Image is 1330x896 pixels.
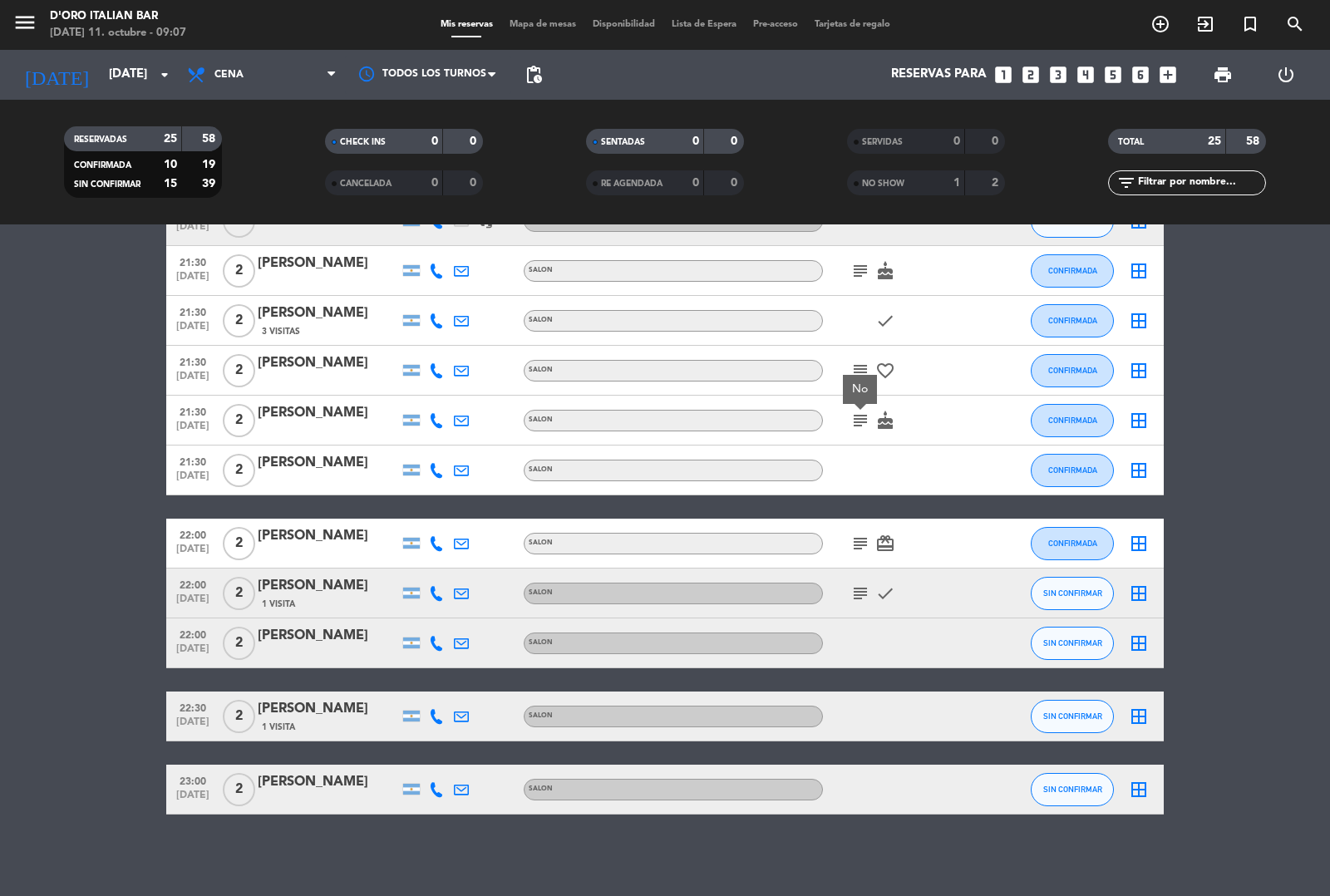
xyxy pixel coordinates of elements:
[50,25,186,42] div: [DATE] 11. octubre - 09:07
[223,254,255,288] span: 2
[1043,785,1102,794] span: SIN CONFIRMAR
[850,583,870,603] i: subject
[953,135,960,147] strong: 0
[223,700,255,733] span: 2
[258,303,399,324] div: [PERSON_NAME]
[1031,577,1114,610] button: SIN CONFIRMAR
[1048,316,1097,325] span: CONFIRMADA
[340,180,392,188] span: CANCELADA
[875,411,895,431] i: cake
[431,177,438,189] strong: 0
[529,785,553,792] span: SALON
[50,8,186,25] div: D'oro Italian Bar
[1276,65,1296,85] i: power_settings_new
[164,178,177,190] strong: 15
[258,402,399,424] div: [PERSON_NAME]
[172,574,214,593] span: 22:00
[172,716,214,736] span: [DATE]
[258,698,399,720] div: [PERSON_NAME]
[731,135,741,147] strong: 0
[1150,14,1170,34] i: add_circle_outline
[1102,64,1124,86] i: looks_5
[1031,527,1114,560] button: CONFIRMADA
[1129,633,1149,653] i: border_all
[470,177,480,189] strong: 0
[1048,539,1097,548] span: CONFIRMADA
[529,589,553,596] span: SALON
[529,539,553,546] span: SALON
[1213,65,1233,85] span: print
[1031,773,1114,806] button: SIN CONFIRMAR
[852,381,869,398] div: No
[692,135,699,147] strong: 0
[529,367,553,373] span: SALON
[172,524,214,544] span: 22:00
[258,352,399,374] div: [PERSON_NAME]
[172,401,214,421] span: 21:30
[875,534,895,554] i: card_giftcard
[1195,14,1215,34] i: exit_to_app
[172,697,214,716] span: 22:30
[1157,64,1179,86] i: add_box
[1285,14,1305,34] i: search
[875,261,895,281] i: cake
[1208,135,1221,147] strong: 25
[223,304,255,337] span: 2
[172,470,214,490] span: [DATE]
[692,177,699,189] strong: 0
[529,416,553,423] span: SALON
[223,354,255,387] span: 2
[1240,14,1260,34] i: turned_in_not
[258,575,399,597] div: [PERSON_NAME]
[529,267,553,273] span: SALON
[1031,627,1114,660] button: SIN CONFIRMAR
[1129,706,1149,726] i: border_all
[214,69,244,81] span: Cena
[891,67,987,82] span: Reservas para
[501,20,584,29] span: Mapa de mesas
[1047,64,1069,86] i: looks_3
[172,451,214,470] span: 21:30
[172,321,214,340] span: [DATE]
[529,639,553,646] span: SALON
[1136,174,1265,192] input: Filtrar por nombre...
[223,454,255,487] span: 2
[953,177,960,189] strong: 1
[1129,460,1149,480] i: border_all
[1048,416,1097,425] span: CONFIRMADA
[172,421,214,440] span: [DATE]
[172,593,214,613] span: [DATE]
[155,65,175,85] i: arrow_drop_down
[223,773,255,806] span: 2
[1048,366,1097,375] span: CONFIRMADA
[223,577,255,610] span: 2
[1129,311,1149,331] i: border_all
[12,57,101,93] i: [DATE]
[258,253,399,274] div: [PERSON_NAME]
[258,452,399,474] div: [PERSON_NAME]
[74,180,140,189] span: SIN CONFIRMAR
[862,138,903,146] span: SERVIDAS
[1129,261,1149,281] i: border_all
[258,771,399,793] div: [PERSON_NAME]
[529,712,553,719] span: SALON
[731,177,741,189] strong: 0
[172,252,214,271] span: 21:30
[172,352,214,371] span: 21:30
[172,302,214,321] span: 21:30
[1048,465,1097,475] span: CONFIRMADA
[529,466,553,473] span: SALON
[1118,138,1144,146] span: TOTAL
[12,10,37,41] button: menu
[993,64,1014,86] i: looks_one
[1129,361,1149,381] i: border_all
[1031,700,1114,733] button: SIN CONFIRMAR
[601,180,663,188] span: RE AGENDADA
[1246,135,1263,147] strong: 58
[172,643,214,662] span: [DATE]
[875,583,895,603] i: check
[1043,638,1102,647] span: SIN CONFIRMAR
[202,159,219,170] strong: 19
[223,404,255,437] span: 2
[529,317,553,323] span: SALON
